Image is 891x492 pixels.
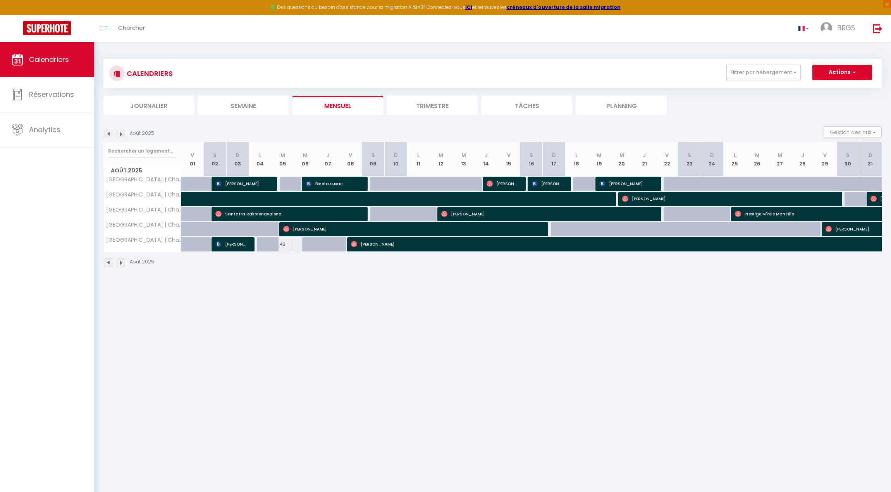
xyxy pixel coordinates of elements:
a: Chercher [112,15,151,42]
th: 09 [362,142,384,177]
span: [PERSON_NAME] [622,191,832,206]
th: 06 [294,142,316,177]
span: [PERSON_NAME] [215,176,268,191]
th: 11 [407,142,430,177]
th: 14 [475,142,497,177]
li: Tâches [482,96,572,115]
img: logout [873,24,882,33]
abbr: M [755,151,760,159]
abbr: M [303,151,308,159]
abbr: L [734,151,736,159]
abbr: V [665,151,669,159]
li: Planning [576,96,667,115]
h3: CALENDRIERS [125,65,173,82]
button: Ouvrir le widget de chat LiveChat [6,3,29,26]
span: [PERSON_NAME] [599,176,652,191]
span: Chercher [118,24,145,32]
span: Calendriers [29,55,69,64]
abbr: V [349,151,352,159]
abbr: J [327,151,330,159]
abbr: M [461,151,466,159]
strong: créneaux d'ouverture de la salle migration [507,4,621,10]
abbr: L [417,151,420,159]
span: [GEOGRAPHIC_DATA] | Chambre 1 * 14 m² * Cosy * Rénovée * TV * Douche [105,177,182,182]
th: 24 [701,142,723,177]
th: 20 [611,142,633,177]
abbr: M [619,151,624,159]
span: [GEOGRAPHIC_DATA] | Chambre 3 * 12 m² * Cosy * Rénovée * Douche [105,207,182,213]
abbr: D [236,151,239,159]
abbr: J [643,151,646,159]
a: ICI [465,4,472,10]
button: Filtrer par hébergement [726,65,801,80]
abbr: M [597,151,602,159]
span: Santatra Rakotonavalona [215,206,358,221]
span: [GEOGRAPHIC_DATA] | Chambre 2 * 9 m² * Cosy * Rénovée * Douche [105,192,182,198]
th: 01 [181,142,204,177]
button: Actions [812,65,872,80]
span: Bineta cuxac [306,176,358,191]
th: 22 [655,142,678,177]
abbr: V [823,151,827,159]
th: 23 [678,142,701,177]
abbr: V [191,151,194,159]
span: [PERSON_NAME] [351,237,779,251]
th: 04 [249,142,271,177]
abbr: S [846,151,850,159]
abbr: D [394,151,398,159]
abbr: J [485,151,488,159]
abbr: D [869,151,872,159]
abbr: J [801,151,804,159]
li: Journalier [103,96,194,115]
th: 19 [588,142,610,177]
li: Mensuel [292,96,383,115]
th: 25 [723,142,746,177]
input: Rechercher un logement... [108,144,177,158]
li: Trimestre [387,96,478,115]
th: 21 [633,142,655,177]
img: ... [820,22,832,34]
th: 15 [497,142,520,177]
span: [PERSON_NAME] [532,176,561,191]
span: [GEOGRAPHIC_DATA] | Chambre 5 * 16 m² * Chambre 16 m² * Cosy * Rénovée * Douche * Toilette [105,237,182,243]
th: 16 [520,142,542,177]
abbr: S [372,151,375,159]
abbr: L [259,151,261,159]
th: 10 [384,142,407,177]
span: [PERSON_NAME] [283,222,538,236]
abbr: L [575,151,578,159]
span: BRGS [837,23,855,33]
th: 26 [746,142,769,177]
abbr: M [777,151,782,159]
img: Super Booking [23,21,71,35]
span: Réservations [29,89,74,99]
div: 42 [272,237,294,251]
th: 08 [339,142,362,177]
abbr: D [710,151,714,159]
th: 29 [814,142,836,177]
abbr: S [688,151,691,159]
abbr: V [507,151,511,159]
abbr: S [213,151,217,159]
span: [PERSON_NAME] [215,237,245,251]
p: Août 2025 [130,130,154,137]
span: [GEOGRAPHIC_DATA] | Chambre 4 * 9 m² * Cosy * Rénovée * Douche [105,222,182,228]
th: 13 [452,142,475,177]
abbr: S [530,151,533,159]
span: Analytics [29,125,60,134]
span: [PERSON_NAME] [441,206,651,221]
th: 12 [430,142,452,177]
th: 28 [791,142,814,177]
abbr: D [552,151,556,159]
th: 02 [204,142,226,177]
button: Gestion des prix [824,126,882,138]
th: 30 [836,142,859,177]
abbr: M [439,151,443,159]
th: 31 [859,142,882,177]
a: ... BRGS [815,15,865,42]
abbr: M [280,151,285,159]
li: Semaine [198,96,289,115]
th: 27 [769,142,791,177]
span: Août 2025 [104,165,181,176]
